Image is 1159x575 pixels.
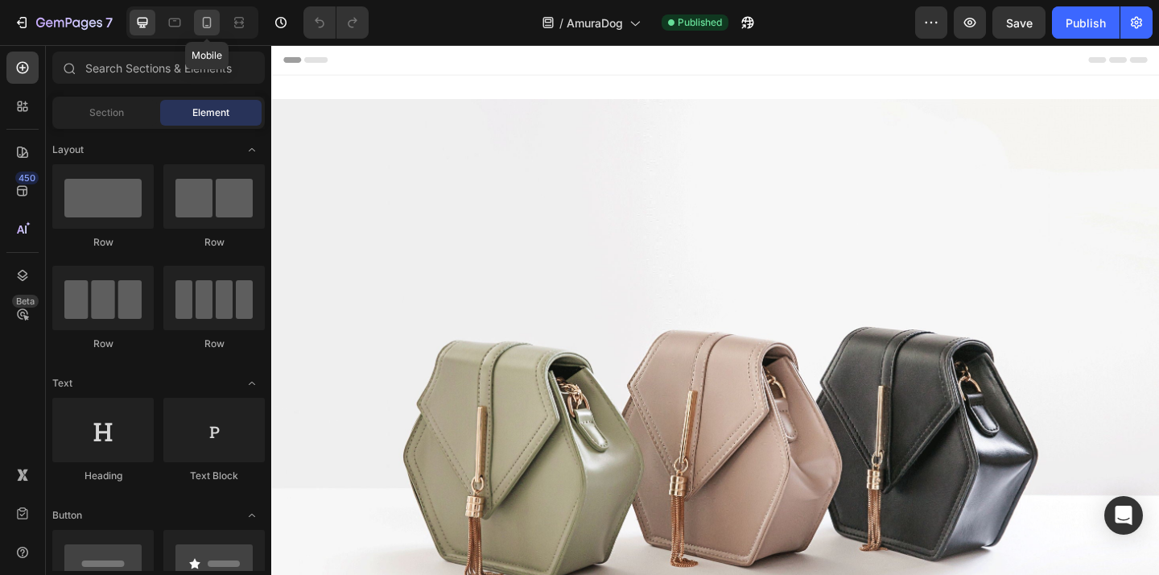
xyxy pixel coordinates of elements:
div: Open Intercom Messenger [1104,496,1143,535]
span: Save [1006,16,1033,30]
span: Toggle open [239,503,265,528]
span: Published [678,15,722,30]
div: Row [52,337,154,351]
div: Undo/Redo [303,6,369,39]
button: Save [992,6,1046,39]
span: Element [192,105,229,120]
input: Search Sections & Elements [52,52,265,84]
span: Section [89,105,124,120]
span: AmuraDog [567,14,623,31]
span: Text [52,376,72,391]
div: Beta [12,295,39,308]
div: Row [163,235,265,250]
button: 7 [6,6,120,39]
div: Row [52,235,154,250]
iframe: Design area [271,45,1159,575]
p: 7 [105,13,113,32]
span: / [559,14,563,31]
div: Publish [1066,14,1106,31]
button: Publish [1052,6,1120,39]
div: Row [163,337,265,351]
div: 450 [15,172,39,184]
div: Heading [52,469,154,483]
div: Text Block [163,469,265,483]
span: Layout [52,143,84,157]
span: Button [52,508,82,523]
span: Toggle open [239,137,265,163]
span: Toggle open [239,370,265,396]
